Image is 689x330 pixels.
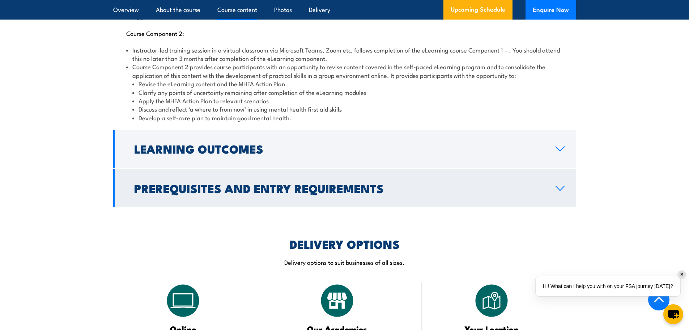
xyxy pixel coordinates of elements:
a: Prerequisites and Entry Requirements [113,169,576,207]
li: Revise the eLearning content and the MHFA Action Plan [132,79,563,88]
h2: Prerequisites and Entry Requirements [134,183,544,193]
h2: Learning Outcomes [134,143,544,154]
p: Course Component 2: [126,29,563,37]
p: Delivery options to suit businesses of all sizes. [113,258,576,266]
li: Discuss and reflect ‘a where to from now’ in using mental health first aid skills [132,105,563,113]
button: chat-button [663,304,683,324]
div: Hi! What can I help you with on your FSA journey [DATE]? [536,276,680,296]
li: Instructor-led training session in a virtual classroom via Microsoft Teams, Zoom etc, follows com... [126,46,563,63]
li: Apply the MHFA Action Plan to relevant scenarios [132,96,563,105]
a: Learning Outcomes [113,130,576,168]
li: Clarify any points of uncertainty remaining after completion of the eLearning modules [132,88,563,96]
li: Course Component 2 provides course participants with an opportunity to revise content covered in ... [126,62,563,122]
h2: DELIVERY OPTIONS [290,239,400,249]
div: ✕ [678,271,686,279]
li: Develop a self-care plan to maintain good mental health. [132,113,563,122]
